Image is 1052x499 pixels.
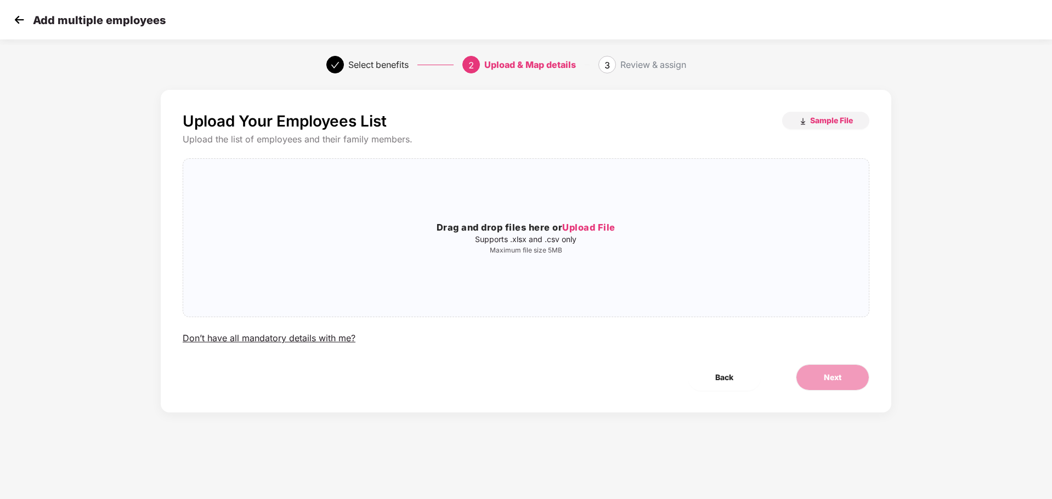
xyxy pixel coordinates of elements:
div: Upload & Map details [484,56,576,73]
img: svg+xml;base64,PHN2ZyB4bWxucz0iaHR0cDovL3d3dy53My5vcmcvMjAwMC9zdmciIHdpZHRoPSIzMCIgaGVpZ2h0PSIzMC... [11,12,27,28]
button: Next [796,364,869,391]
button: Sample File [782,112,869,129]
h3: Drag and drop files here or [183,221,869,235]
p: Maximum file size 5MB [183,246,869,255]
p: Upload Your Employees List [183,112,387,130]
div: Don’t have all mandatory details with me? [183,332,355,344]
span: Sample File [810,115,853,125]
span: check [331,61,340,70]
p: Supports .xlsx and .csv only [183,235,869,244]
p: Add multiple employees [33,14,166,27]
span: Upload File [562,222,615,233]
span: 2 [468,60,474,71]
span: Drag and drop files here orUpload FileSupports .xlsx and .csv onlyMaximum file size 5MB [183,159,869,317]
div: Select benefits [348,56,409,73]
img: download_icon [799,117,807,126]
span: Back [715,371,733,383]
button: Back [688,364,761,391]
span: 3 [604,60,610,71]
div: Upload the list of employees and their family members. [183,134,869,145]
div: Review & assign [620,56,686,73]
